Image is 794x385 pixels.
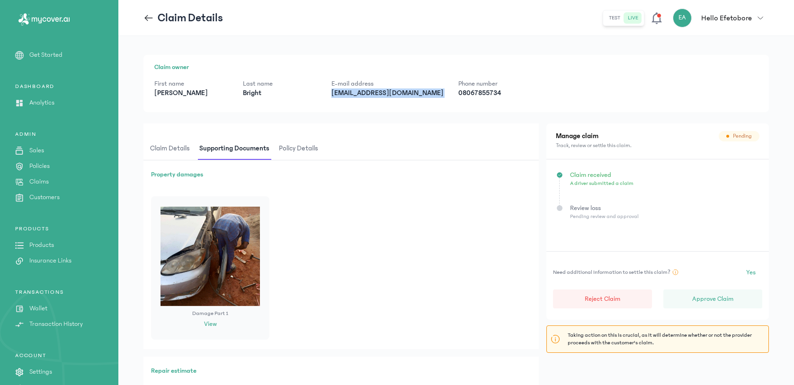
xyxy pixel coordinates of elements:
button: EAHello Efetobore [673,9,769,27]
p: [PERSON_NAME] [154,88,228,98]
h3: Property damages [151,170,531,179]
p: Products [29,240,54,250]
span: Need additional Information to settle this claim? [553,269,670,276]
h3: Repair estimate [151,366,531,376]
p: Phone number [458,79,532,88]
p: First name [154,79,228,88]
p: Damage part 1 [192,310,228,317]
p: Approve Claim [692,294,733,304]
p: Transaction History [29,319,83,329]
img: Damage part 1 [161,207,260,306]
p: Reject Claim [585,294,620,304]
button: Reject Claim [553,289,652,308]
button: Approve Claim [663,289,762,308]
div: EA [673,9,692,27]
button: live [624,12,642,24]
p: Hello Efetobore [701,12,752,24]
h1: Claim owner [154,62,758,72]
p: Analytics [29,98,54,108]
p: Claims [29,177,49,187]
p: [EMAIL_ADDRESS][DOMAIN_NAME] [331,88,443,98]
button: Policy details [277,138,326,160]
p: Claim received [570,170,758,180]
p: Last name [243,79,316,88]
p: Taking action on this is crucial, as it will determine whether or not the provider proceeds with ... [568,332,765,347]
button: Supporting documents [197,138,277,160]
p: Claim Details [158,10,223,26]
button: test [605,12,624,24]
p: Customers [29,192,60,202]
p: Policies [29,161,50,171]
p: Track, review or settle this claim. [556,142,759,149]
span: Pending review and approval [570,213,639,219]
span: Supporting documents [197,138,271,160]
p: Insurance Links [29,256,71,266]
p: Bright [243,88,316,98]
p: Settings [29,367,52,377]
p: Get Started [29,50,62,60]
p: 08067855734 [458,88,532,98]
button: Yes [740,263,762,282]
h2: Manage claim [556,131,598,142]
p: E-mail address [331,79,443,88]
span: Yes [746,268,756,277]
button: View [204,319,217,329]
span: Policy details [277,138,320,160]
p: Review loss [570,203,758,213]
button: Claim details [148,138,197,160]
p: A driver submitted a claim [570,180,758,187]
span: Claim details [148,138,192,160]
p: Wallet [29,304,47,314]
span: pending [733,132,752,140]
p: Sales [29,146,44,156]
